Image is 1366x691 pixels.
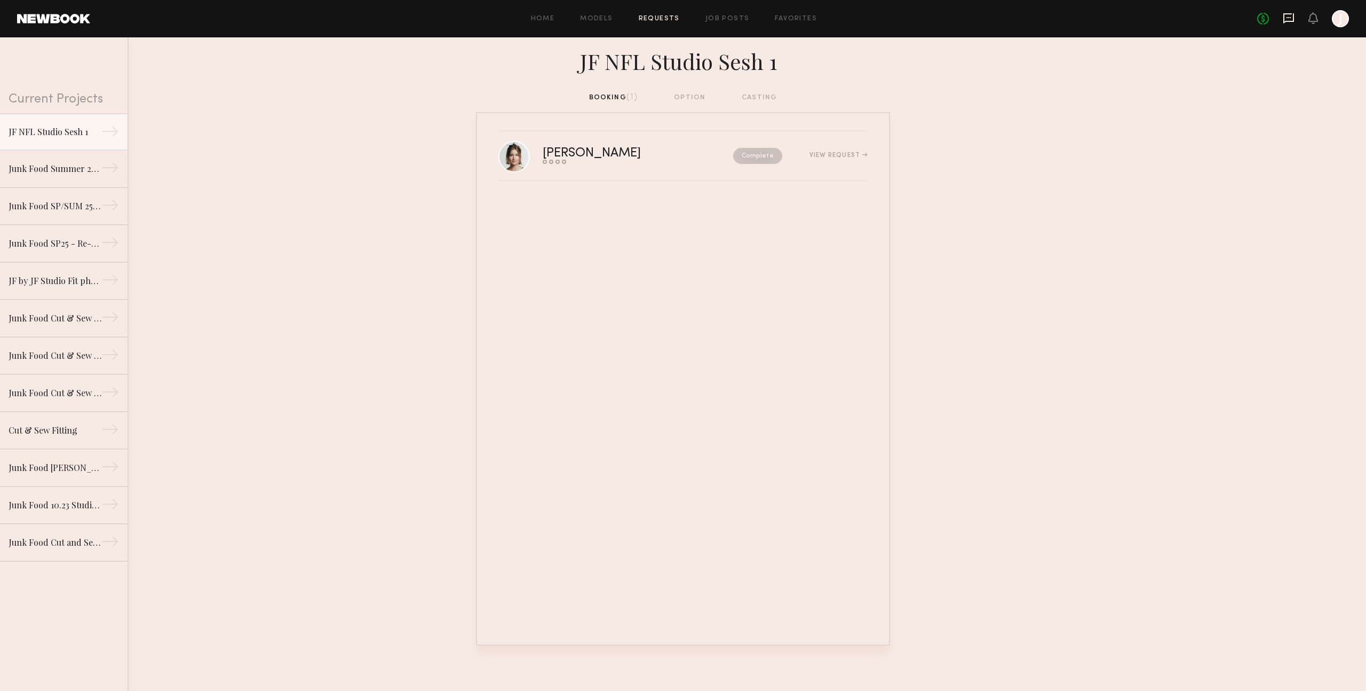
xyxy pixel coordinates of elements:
[9,237,101,250] div: Junk Food SP25 - Re-Boot
[775,15,817,22] a: Favorites
[9,536,101,549] div: Junk Food Cut and Sew Collection FA24
[101,346,119,367] div: →
[498,131,868,181] a: [PERSON_NAME]CompleteView Request
[101,383,119,405] div: →
[9,424,101,437] div: Cut & Sew Fitting
[639,15,680,22] a: Requests
[531,15,555,22] a: Home
[580,15,613,22] a: Models
[9,349,101,362] div: Junk Food Cut & Sew FA24 Pt. 1 - 11.7
[1332,10,1349,27] a: J
[809,152,868,159] div: View Request
[101,309,119,330] div: →
[101,123,119,144] div: →
[543,147,687,160] div: [PERSON_NAME]
[101,159,119,180] div: →
[101,496,119,517] div: →
[9,312,101,325] div: Junk Food Cut & Sew FA24 PT. 2 - 11.8
[9,162,101,175] div: Junk Food Summer 2025
[9,387,101,399] div: Junk Food Cut & Sew 11.7 & 11.8 Shoot
[733,148,782,164] nb-request-status: Complete
[101,271,119,293] div: →
[9,125,101,138] div: JF NFL Studio Sesh 1
[9,461,101,474] div: Junk Food [PERSON_NAME] 24 Capsule & Holiday Shoot
[101,533,119,554] div: →
[101,197,119,218] div: →
[9,499,101,512] div: Junk Food 10.23 Studio Shoot
[101,421,119,442] div: →
[9,274,101,287] div: JF by JF Studio Fit photos
[101,458,119,480] div: →
[101,234,119,255] div: →
[9,200,101,213] div: Junk Food SP/SUM 25 Essentials
[476,46,890,75] div: JF NFL Studio Sesh 1
[705,15,750,22] a: Job Posts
